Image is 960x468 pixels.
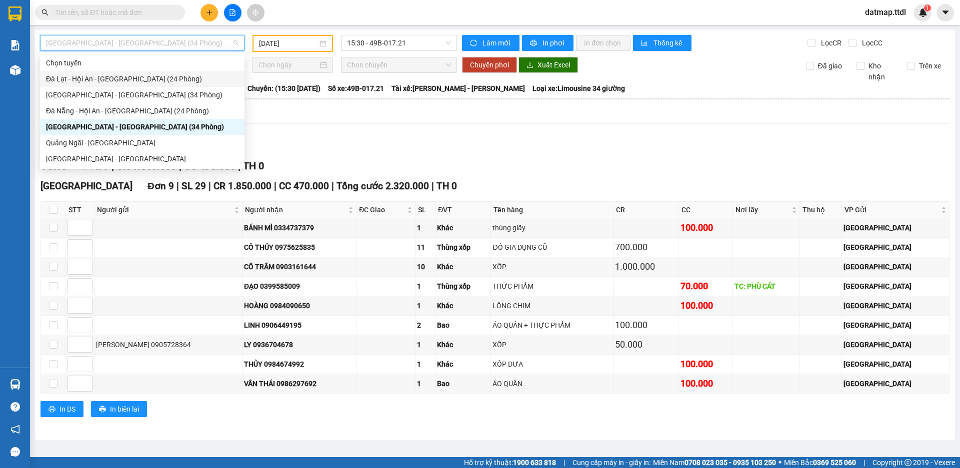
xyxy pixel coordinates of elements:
div: Đà Lạt - Hội An - [GEOGRAPHIC_DATA] (24 Phòng) [46,73,238,84]
span: ⚪️ [778,461,781,465]
strong: 0369 525 060 [813,459,856,467]
span: TH 0 [243,160,264,172]
div: 1 [417,339,434,350]
th: Tên hàng [491,202,613,218]
div: Quảng Ngãi - [GEOGRAPHIC_DATA] [46,137,238,148]
div: Chọn tuyến [46,57,238,68]
div: Thùng xốp [437,281,489,292]
div: [GEOGRAPHIC_DATA] [843,281,947,292]
span: SL 29 [181,180,206,192]
img: warehouse-icon [10,379,20,390]
div: 100.000 [615,318,677,332]
div: THỦY 0984674992 [244,359,354,370]
div: ÁO QUẦN + THỰC PHẨM [492,320,611,331]
div: 70.000 [680,279,731,293]
span: search [41,9,48,16]
div: Khác [437,359,489,370]
button: printerIn phơi [522,35,573,51]
div: Khác [437,300,489,311]
span: VP Gửi [844,204,939,215]
div: Đà Lạt - Hội An - Đà Nẵng (24 Phòng) [40,71,244,87]
span: CR : [7,64,23,74]
th: Thu hộ [800,202,842,218]
div: HẢO [8,31,110,43]
td: Đà Nẵng [842,335,949,355]
span: copyright [904,459,911,466]
div: ĐỒ GIA DỤNG CŨ [492,242,611,253]
td: Đà Nẵng [842,374,949,394]
button: caret-down [936,4,954,21]
span: Miền Bắc [784,457,856,468]
div: [PERSON_NAME] 0905728364 [96,339,240,350]
button: bar-chartThống kê [633,35,691,51]
span: Tài xế: [PERSON_NAME] - [PERSON_NAME] [391,83,525,94]
div: [GEOGRAPHIC_DATA] [843,242,947,253]
span: Đà Nẵng - Đà Lạt (34 Phòng) [46,35,238,50]
span: Gửi: [8,8,24,19]
th: STT [66,202,94,218]
button: Chuyển phơi [462,57,517,73]
span: | [176,180,179,192]
div: Đà Nẵng - Đà Lạt (34 Phòng) [40,119,244,135]
input: 13/08/2025 [259,38,317,49]
div: LINH 0906449195 [244,320,354,331]
span: Chọn chuyến [347,57,451,72]
span: Kho nhận [864,60,899,82]
img: icon-new-feature [918,8,927,17]
span: Miền Nam [653,457,776,468]
div: Đà Lạt - Quảng Ngãi [40,151,244,167]
span: download [526,61,533,69]
button: plus [200,4,218,21]
div: SƠN [117,31,218,43]
span: message [10,447,20,457]
span: question-circle [10,402,20,412]
div: [GEOGRAPHIC_DATA] [843,261,947,272]
td: Đà Nẵng [842,218,949,238]
div: 1 [417,281,434,292]
span: caret-down [941,8,950,17]
td: Đà Nẵng [842,296,949,316]
div: 100.000 [680,357,731,371]
div: CÔ TRÂM 0903161644 [244,261,354,272]
span: Tổng cước 2.320.000 [336,180,429,192]
div: Khác [437,222,489,233]
div: 10 [417,261,434,272]
span: | [274,180,276,192]
button: syncLàm mới [462,35,519,51]
span: Lọc CR [817,37,843,48]
div: 1 [417,378,434,389]
span: printer [99,406,106,414]
div: Quảng Ngãi - Đà Lạt [40,135,244,151]
div: CÔ THỦY 0975625835 [244,242,354,253]
td: Đà Nẵng [842,316,949,335]
button: downloadXuất Excel [518,57,578,73]
span: | [863,457,865,468]
span: 1 [925,4,929,11]
img: logo-vxr [8,6,21,21]
div: Khác [437,261,489,272]
div: Bao [437,320,489,331]
div: TC: PHÙ CÁT [734,281,798,292]
td: Đà Nẵng [842,277,949,296]
span: aim [252,9,259,16]
span: TH 0 [436,180,457,192]
div: 100.000 [680,377,731,391]
div: 1.000.000 [615,260,677,274]
span: Lọc CC [858,37,884,48]
div: [GEOGRAPHIC_DATA] [117,8,218,31]
span: In biên lai [110,404,139,415]
div: 50.000 [615,338,677,352]
span: Hỗ trợ kỹ thuật: [464,457,556,468]
span: 15:30 - 49B-017.21 [347,35,451,50]
button: In đơn chọn [576,35,630,51]
div: Đà Lạt - Đà Nẵng (34 Phòng) [40,87,244,103]
div: 0976451153 [117,43,218,57]
div: Khác [437,339,489,350]
div: 1 [417,300,434,311]
div: ÁO QUẦN [492,378,611,389]
th: CR [613,202,679,218]
div: LY 0936704678 [244,339,354,350]
div: 0982739693 [8,43,110,57]
span: Xuất Excel [537,59,570,70]
th: CC [679,202,733,218]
